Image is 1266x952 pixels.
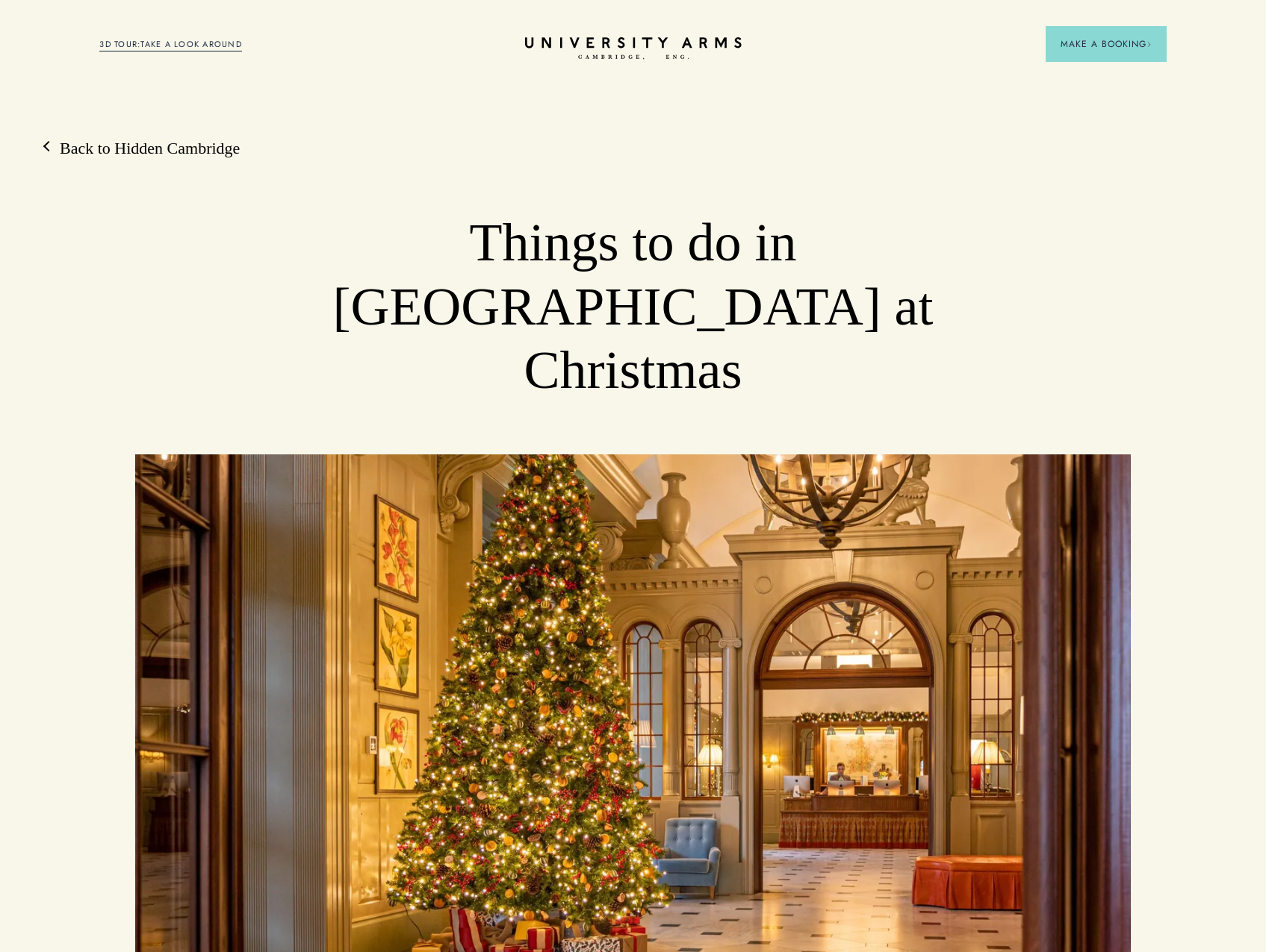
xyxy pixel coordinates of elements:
[1146,42,1152,47] img: Arrow icon
[235,211,1031,403] h1: Things to do in [GEOGRAPHIC_DATA] at Christmas
[135,454,1131,952] img: image-6fb2b1330efec792eb613edf190038b755bf369f-2500x1668-jpg
[525,37,742,60] a: Home
[1061,37,1152,51] span: Make a Booking
[45,137,240,160] a: Back to Hidden Cambridge
[1046,26,1167,62] button: Make a BookingArrow icon
[99,38,242,51] a: 3D TOUR:TAKE A LOOK AROUND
